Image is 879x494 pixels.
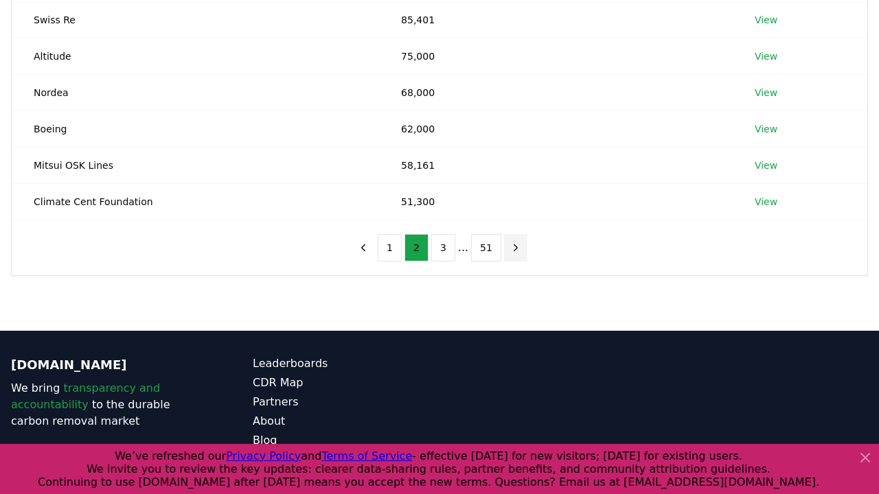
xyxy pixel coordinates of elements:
button: 2 [404,234,429,261]
a: CDR Map [253,375,439,391]
a: View [755,86,777,99]
a: About [253,413,439,430]
td: 75,000 [379,38,733,74]
button: 51 [471,234,501,261]
td: Altitude [12,38,379,74]
a: View [755,195,777,209]
td: Boeing [12,110,379,147]
a: View [755,122,777,136]
a: View [755,158,777,172]
td: Mitsui OSK Lines [12,147,379,183]
a: View [755,13,777,27]
button: next page [504,234,527,261]
button: previous page [352,234,375,261]
td: 58,161 [379,147,733,183]
a: Leaderboards [253,355,439,372]
span: transparency and accountability [11,381,160,411]
a: Partners [253,394,439,410]
td: 62,000 [379,110,733,147]
td: Nordea [12,74,379,110]
p: [DOMAIN_NAME] [11,355,198,375]
a: Blog [253,432,439,449]
td: Swiss Re [12,1,379,38]
button: 3 [431,234,455,261]
td: 85,401 [379,1,733,38]
td: Climate Cent Foundation [12,183,379,220]
button: 1 [378,234,402,261]
li: ... [458,239,468,256]
p: We bring to the durable carbon removal market [11,380,198,430]
td: 68,000 [379,74,733,110]
td: 51,300 [379,183,733,220]
a: View [755,49,777,63]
